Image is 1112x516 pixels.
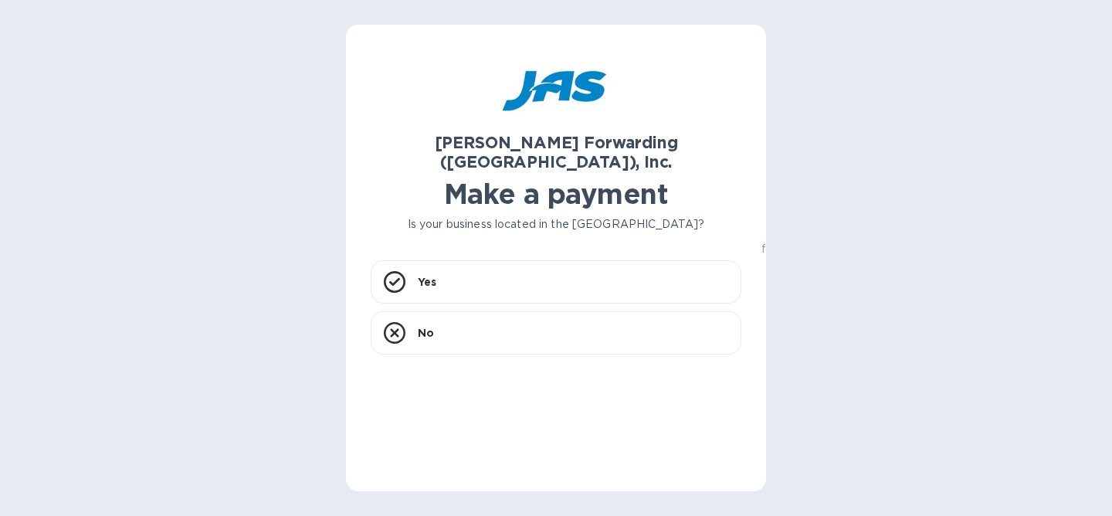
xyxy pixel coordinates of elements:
p: No [418,325,434,341]
p: Yes [418,274,436,290]
p: All your account information will remain secure and hidden from [PERSON_NAME] Forwarding ([GEOGRA... [741,225,1112,273]
h1: Make a payment [371,178,741,210]
p: Is your business located in the [GEOGRAPHIC_DATA]? [371,216,741,233]
b: [PERSON_NAME] Forwarding ([GEOGRAPHIC_DATA]), Inc. [435,133,678,171]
